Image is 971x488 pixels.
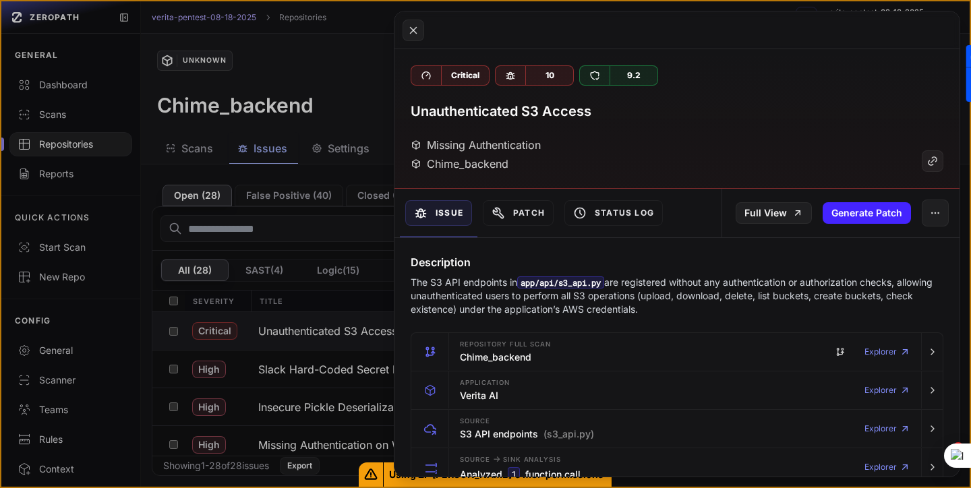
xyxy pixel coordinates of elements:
[460,418,490,425] span: Source
[493,454,500,464] span: ->
[508,467,520,482] code: 1
[411,333,943,371] button: Repository Full scan Chime_backend Explorer
[864,377,910,404] a: Explorer
[864,415,910,442] a: Explorer
[925,442,958,475] iframe: Intercom live chat
[736,202,812,224] a: Full View
[864,338,910,365] a: Explorer
[460,379,510,386] span: Application
[460,341,551,348] span: Repository Full scan
[864,454,910,481] a: Explorer
[483,200,554,226] button: Patch
[460,427,594,441] h3: S3 API endpoints
[411,276,943,316] p: The S3 API endpoints in are registered without any authentication or authorization checks, allowi...
[823,202,911,224] button: Generate Patch
[411,156,508,172] div: Chime_backend
[460,454,561,464] span: Source Sink Analysis
[411,371,943,409] button: Application Verita AI Explorer
[411,410,943,448] button: Source S3 API endpoints (s3_api.py) Explorer
[517,276,604,288] code: app/api/s3_api.py
[411,448,943,486] button: Source -> Sink Analysis Analyzed 1 function call Explorer
[384,462,612,487] span: Using ZP [PERSON_NAME]'s MSP permissions
[460,389,498,402] h3: Verita AI
[460,467,581,482] h3: Analyzed function call
[460,350,531,364] h3: Chime_backend
[564,200,663,226] button: Status Log
[405,200,472,226] button: Issue
[543,427,594,441] span: (s3_api.py)
[411,254,943,270] h4: Description
[953,442,964,453] span: 1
